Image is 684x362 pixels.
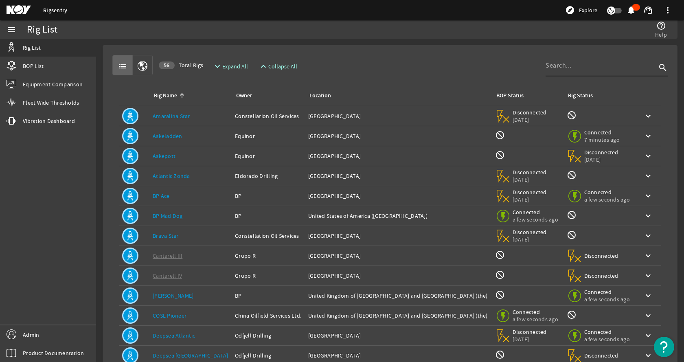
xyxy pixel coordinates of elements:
div: Constellation Oil Services [235,232,302,240]
div: BP [235,292,302,300]
span: Vibration Dashboard [23,117,75,125]
span: Rig List [23,44,41,52]
mat-icon: keyboard_arrow_down [643,271,653,281]
span: Fleet Wide Thresholds [23,99,79,107]
mat-icon: keyboard_arrow_down [643,111,653,121]
span: Disconnected [513,109,547,116]
div: Equinor [235,132,302,140]
div: Odfjell Drilling [235,331,302,340]
div: Eldorado Drilling [235,172,302,180]
mat-icon: keyboard_arrow_down [643,311,653,320]
div: Rig Status [568,91,593,100]
mat-icon: BOP Monitoring not available for this rig [495,270,505,280]
button: Collapse All [255,59,300,74]
div: BP [235,192,302,200]
span: [DATE] [513,196,547,203]
div: 56 [159,61,175,69]
div: China Oilfield Services Ltd. [235,312,302,320]
mat-icon: explore [565,5,575,15]
span: Collapse All [268,62,297,70]
div: Constellation Oil Services [235,112,302,120]
mat-icon: keyboard_arrow_down [643,171,653,181]
div: Rig Name [153,91,225,100]
mat-icon: BOP Monitoring not available for this rig [495,150,505,160]
span: Help [655,31,667,39]
div: Grupo R [235,272,302,280]
mat-icon: notifications [626,5,636,15]
a: Askeladden [153,132,182,140]
mat-icon: support_agent [643,5,653,15]
div: [GEOGRAPHIC_DATA] [308,252,489,260]
div: [GEOGRAPHIC_DATA] [308,152,489,160]
span: a few seconds ago [584,336,630,343]
div: Location [308,91,485,100]
div: [GEOGRAPHIC_DATA] [308,272,489,280]
a: Cantarell III [153,252,182,259]
span: Disconnected [513,169,547,176]
span: Disconnected [513,328,547,336]
span: [DATE] [513,176,547,183]
a: COSL Pioneer [153,312,186,319]
mat-icon: keyboard_arrow_down [643,211,653,221]
div: Location [309,91,331,100]
span: Connected [513,208,558,216]
div: Odfjell Drilling [235,351,302,360]
button: Expand All [209,59,251,74]
div: United Kingdom of [GEOGRAPHIC_DATA] and [GEOGRAPHIC_DATA] (the) [308,312,489,320]
mat-icon: keyboard_arrow_down [643,191,653,201]
mat-icon: keyboard_arrow_down [643,151,653,161]
span: [DATE] [584,156,619,163]
mat-icon: BOP Monitoring not available for this rig [495,130,505,140]
i: search [658,63,668,72]
mat-icon: BOP Monitoring not available for this rig [495,350,505,360]
span: Connected [584,288,630,296]
div: BP [235,212,302,220]
div: Equinor [235,152,302,160]
mat-icon: Rig Monitoring not available for this rig [567,310,577,320]
a: BP Ace [153,192,170,200]
div: BOP Status [496,91,524,100]
span: Total Rigs [159,61,203,69]
mat-icon: list [118,61,127,71]
div: United Kingdom of [GEOGRAPHIC_DATA] and [GEOGRAPHIC_DATA] (the) [308,292,489,300]
span: Connected [513,308,558,316]
button: Open Resource Center [654,337,674,357]
span: Connected [584,189,630,196]
div: [GEOGRAPHIC_DATA] [308,331,489,340]
span: 7 minutes ago [584,136,620,143]
input: Search... [546,61,656,70]
a: Askepott [153,152,175,160]
mat-icon: keyboard_arrow_down [643,251,653,261]
mat-icon: BOP Monitoring not available for this rig [495,290,505,300]
span: Disconnected [513,189,547,196]
mat-icon: Rig Monitoring not available for this rig [567,230,577,240]
span: Disconnected [584,272,619,279]
span: a few seconds ago [513,316,558,323]
mat-icon: keyboard_arrow_down [643,331,653,340]
mat-icon: Rig Monitoring not available for this rig [567,170,577,180]
a: Deepsea [GEOGRAPHIC_DATA] [153,352,228,359]
mat-icon: Rig Monitoring not available for this rig [567,210,577,220]
div: [GEOGRAPHIC_DATA] [308,132,489,140]
mat-icon: BOP Monitoring not available for this rig [495,250,505,260]
span: Connected [584,129,620,136]
mat-icon: help_outline [656,21,666,31]
button: more_vert [658,0,677,20]
mat-icon: keyboard_arrow_down [643,231,653,241]
div: [GEOGRAPHIC_DATA] [308,232,489,240]
mat-icon: keyboard_arrow_down [643,351,653,360]
a: Rigsentry [43,7,67,14]
div: [GEOGRAPHIC_DATA] [308,112,489,120]
mat-icon: expand_more [213,61,219,71]
a: Brava Star [153,232,179,239]
a: BP Mad Dog [153,212,183,219]
mat-icon: keyboard_arrow_down [643,291,653,301]
span: Disconnected [584,149,619,156]
mat-icon: expand_less [259,61,265,71]
span: [DATE] [513,336,547,343]
mat-icon: Rig Monitoring not available for this rig [567,110,577,120]
span: BOP List [23,62,44,70]
a: Cantarell IV [153,272,182,279]
span: Disconnected [513,228,547,236]
span: Connected [584,328,630,336]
